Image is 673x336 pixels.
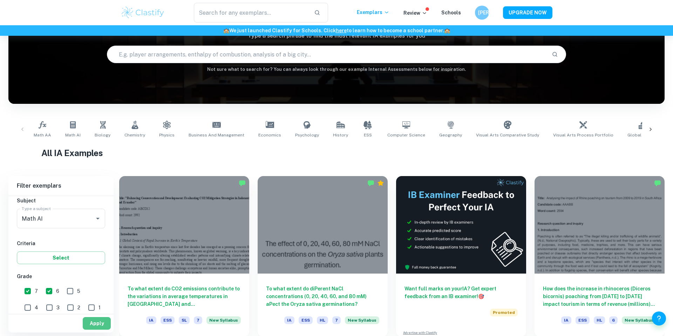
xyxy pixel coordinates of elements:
div: Premium [377,180,384,187]
h6: Want full marks on your IA ? Get expert feedback from an IB examiner! [405,285,518,300]
input: E.g. player arrangements, enthalpy of combustion, analysis of a big city... [107,45,546,64]
span: 7 [332,316,341,324]
span: Math AI [65,132,81,138]
span: Business and Management [189,132,244,138]
img: Marked [239,180,246,187]
span: Psychology [295,132,319,138]
img: Marked [654,180,661,187]
div: Starting from the May 2026 session, the ESS IA requirements have changed. We created this exempla... [345,316,379,328]
button: Select [17,251,105,264]
span: IA [146,316,156,324]
button: [PERSON_NAME] [475,6,489,20]
span: New Syllabus [345,316,379,324]
a: Advertise with Clastify [403,330,437,335]
span: Economics [258,132,281,138]
span: New Syllabus [622,316,656,324]
img: Marked [367,180,374,187]
span: 🏫 [444,28,450,33]
p: Review [403,9,427,17]
span: ESS [364,132,372,138]
span: 6 [609,316,618,324]
span: 🎯 [478,294,484,299]
img: Thumbnail [396,176,526,274]
button: UPGRADE NOW [503,6,552,19]
span: SL [179,316,190,324]
label: Type a subject [22,206,51,211]
span: Visual Arts Comparative Study [476,132,539,138]
div: Starting from the May 2026 session, the ESS IA requirements have changed. We created this exempla... [206,316,241,328]
button: Help and Feedback [652,311,666,325]
button: Open [93,214,103,223]
span: Math AA [34,132,51,138]
p: Type a search phrase to find the most relevant IA examples for you [8,32,665,40]
h6: Subject [17,197,105,204]
input: Search for any exemplars... [194,3,308,22]
a: Schools [441,10,461,15]
h6: Filter exemplars [8,176,114,196]
span: HL [594,316,605,324]
button: Search [549,48,561,60]
span: Chemistry [124,132,145,138]
div: Starting from the May 2026 session, the ESS IA requirements have changed. We created this exempla... [622,316,656,328]
h6: To what extent do diPerent NaCl concentrations (0, 20, 40, 60, and 80 mM) aPect the Oryza sativa ... [266,285,379,308]
h6: Grade [17,273,105,280]
a: here [336,28,347,33]
span: ESS [299,316,313,324]
span: 4 [35,304,38,311]
h6: We just launched Clastify for Schools. Click to learn how to become a school partner. [1,27,672,34]
button: Apply [83,317,111,330]
span: History [333,132,348,138]
span: New Syllabus [206,316,241,324]
span: 7 [194,316,202,324]
span: IA [561,316,571,324]
h6: Not sure what to search for? You can always look through our example Internal Assessments below f... [8,66,665,73]
span: 🏫 [223,28,229,33]
h6: To what extent do CO2 emissions contribute to the variations in average temperatures in [GEOGRAPH... [128,285,241,308]
span: 6 [56,287,59,295]
span: 2 [77,304,80,311]
h6: Criteria [17,240,105,247]
span: Visual Arts Process Portfolio [553,132,613,138]
h6: [PERSON_NAME] [478,9,486,16]
span: Promoted [490,309,518,316]
h1: All IA Examples [41,147,632,159]
span: 1 [98,304,101,311]
span: Geography [439,132,462,138]
span: IA [284,316,294,324]
span: ESS [161,316,175,324]
span: ESS [576,316,590,324]
span: 7 [35,287,38,295]
span: 5 [77,287,80,295]
span: Biology [95,132,110,138]
span: Global Politics [627,132,658,138]
span: HL [317,316,328,324]
span: 3 [56,304,60,311]
h6: How does the increase in rhinoceros (Diceros bicornis) poaching from [DATE] to [DATE] impact tour... [543,285,656,308]
p: Exemplars [357,8,389,16]
span: Computer Science [387,132,425,138]
img: Clastify logo [121,6,165,20]
span: Physics [159,132,175,138]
